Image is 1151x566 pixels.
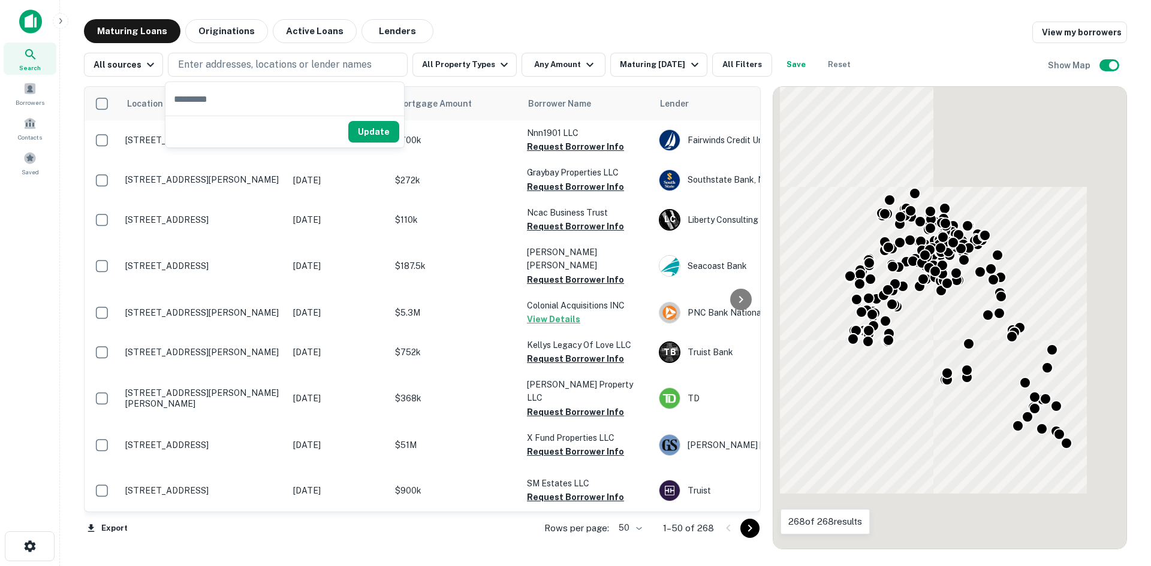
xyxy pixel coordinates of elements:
[527,378,647,404] p: [PERSON_NAME] Property LLC
[653,87,845,120] th: Lender
[527,299,647,312] p: Colonial Acquisitions INC
[178,57,372,72] p: Enter addresses, locations or lender names
[395,484,515,497] p: $900k
[84,519,131,537] button: Export
[527,206,647,219] p: Ncac Business Trust
[125,174,281,185] p: [STREET_ADDRESS][PERSON_NAME]
[361,19,433,43] button: Lenders
[740,519,760,538] button: Go to next page
[659,388,680,408] img: picture
[19,63,41,72] span: Search
[777,53,815,77] button: Save your search to get updates of matches that match your search criteria.
[348,121,399,143] button: Update
[4,77,56,110] a: Borrowers
[16,98,44,107] span: Borrowers
[395,259,515,273] p: $187.5k
[395,306,515,319] p: $5.3M
[773,87,1126,549] div: 0 0
[788,514,862,529] p: 268 of 268 results
[125,388,281,409] p: [STREET_ADDRESS][PERSON_NAME][PERSON_NAME]
[659,435,680,455] img: picture
[620,57,701,72] div: Maturing [DATE]
[527,219,624,234] button: Request Borrower Info
[395,438,515,452] p: $51M
[527,166,647,179] p: Graybay Properties LLC
[659,256,680,276] img: picture
[663,521,714,535] p: 1–50 of 268
[4,147,56,179] a: Saved
[293,213,383,226] p: [DATE]
[293,484,383,497] p: [DATE]
[19,10,42,34] img: capitalize-icon.png
[125,214,281,225] p: [STREET_ADDRESS]
[125,485,281,496] p: [STREET_ADDRESS]
[527,338,647,352] p: Kellys Legacy Of Love LLC
[293,306,383,319] p: [DATE]
[125,261,281,271] p: [STREET_ADDRESS]
[527,246,647,272] p: [PERSON_NAME] [PERSON_NAME]
[659,255,839,277] div: Seacoast Bank
[527,273,624,287] button: Request Borrower Info
[125,347,281,358] p: [STREET_ADDRESS][PERSON_NAME]
[522,53,605,77] button: Any Amount
[4,43,56,75] a: Search
[125,440,281,450] p: [STREET_ADDRESS]
[659,209,839,231] div: Liberty Consulting LLC
[544,521,609,535] p: Rows per page:
[293,174,383,187] p: [DATE]
[527,180,624,194] button: Request Borrower Info
[293,259,383,273] p: [DATE]
[659,302,839,323] div: PNC Bank National Association
[527,140,624,154] button: Request Borrower Info
[712,53,772,77] button: All Filters
[527,444,624,459] button: Request Borrower Info
[659,434,839,456] div: [PERSON_NAME] [PERSON_NAME]
[527,312,580,326] button: View Details
[293,392,383,405] p: [DATE]
[395,346,515,359] p: $752k
[664,213,675,226] p: L C
[527,490,624,504] button: Request Borrower Info
[1032,22,1127,43] a: View my borrowers
[168,53,408,77] button: Enter addresses, locations or lender names
[396,96,487,111] span: Mortgage Amount
[521,87,653,120] th: Borrower Name
[395,213,515,226] p: $110k
[660,96,689,111] span: Lender
[395,134,515,147] p: $700k
[659,480,680,501] img: picture
[119,87,287,120] th: Location
[527,405,624,419] button: Request Borrower Info
[18,132,42,142] span: Contacts
[84,19,180,43] button: Maturing Loans
[527,477,647,490] p: SM Estates LLC
[4,112,56,144] a: Contacts
[659,129,839,151] div: Fairwinds Credit Union
[1091,470,1151,528] iframe: Chat Widget
[1048,59,1092,72] h6: Show Map
[527,431,647,444] p: X Fund Properties LLC
[94,57,158,72] div: All sources
[659,480,839,501] div: Truist
[395,392,515,405] p: $368k
[84,53,163,77] button: All sources
[395,174,515,187] p: $272k
[659,170,839,191] div: Southstate Bank, National Association
[659,302,680,323] img: picture
[125,307,281,318] p: [STREET_ADDRESS][PERSON_NAME]
[659,170,680,190] img: picture
[125,135,281,146] p: [STREET_ADDRESS]
[820,53,858,77] button: Reset
[389,87,521,120] th: Mortgage Amount
[412,53,517,77] button: All Property Types
[527,352,624,366] button: Request Borrower Info
[527,126,647,140] p: Nnn1901 LLC
[659,130,680,150] img: picture
[528,96,591,111] span: Borrower Name
[293,346,383,359] p: [DATE]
